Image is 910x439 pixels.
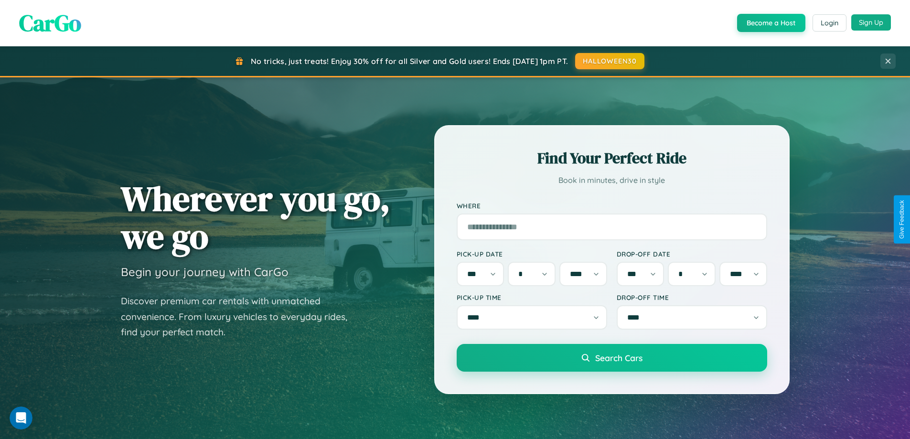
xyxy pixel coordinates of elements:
label: Pick-up Date [457,250,607,258]
button: Sign Up [851,14,891,31]
label: Where [457,202,767,210]
div: Give Feedback [899,200,905,239]
label: Drop-off Date [617,250,767,258]
p: Book in minutes, drive in style [457,173,767,187]
p: Discover premium car rentals with unmatched convenience. From luxury vehicles to everyday rides, ... [121,293,360,340]
button: HALLOWEEN30 [575,53,644,69]
button: Search Cars [457,344,767,372]
iframe: Intercom live chat [10,407,32,429]
button: Become a Host [737,14,805,32]
h2: Find Your Perfect Ride [457,148,767,169]
span: Search Cars [595,353,642,363]
h3: Begin your journey with CarGo [121,265,289,279]
span: CarGo [19,7,81,39]
span: No tricks, just treats! Enjoy 30% off for all Silver and Gold users! Ends [DATE] 1pm PT. [251,56,568,66]
h1: Wherever you go, we go [121,180,390,255]
button: Login [813,14,846,32]
label: Drop-off Time [617,293,767,301]
label: Pick-up Time [457,293,607,301]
